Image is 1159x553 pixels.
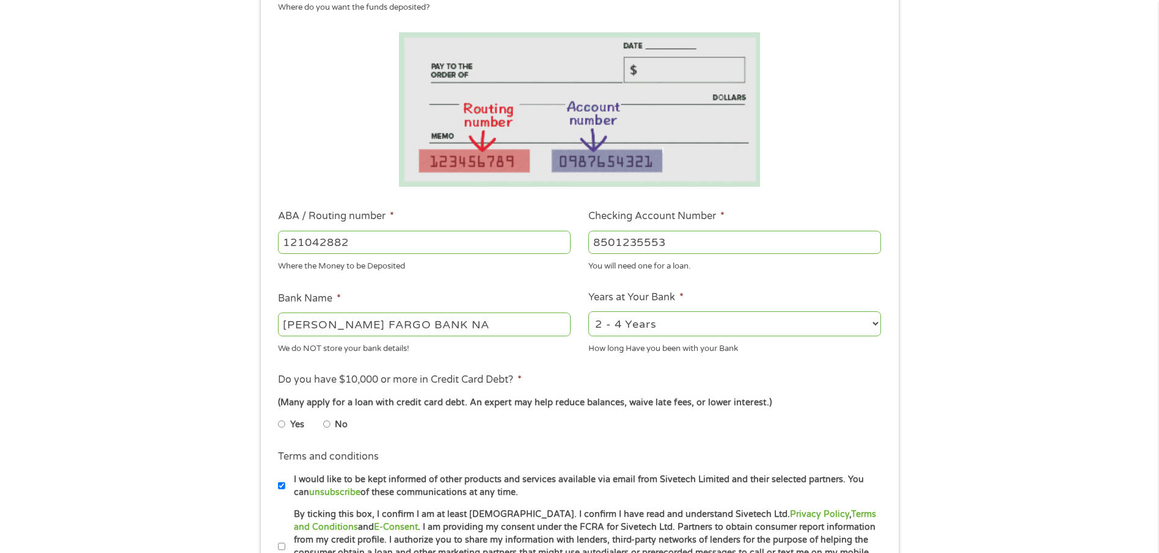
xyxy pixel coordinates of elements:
label: Yes [290,418,304,432]
label: No [335,418,348,432]
label: I would like to be kept informed of other products and services available via email from Sivetech... [285,473,885,499]
div: Where the Money to be Deposited [278,256,571,273]
input: 263177916 [278,231,571,254]
div: You will need one for a loan. [588,256,881,273]
div: Where do you want the funds deposited? [278,2,872,14]
img: Routing number location [399,32,761,187]
a: Terms and Conditions [294,509,876,532]
a: unsubscribe [309,487,360,497]
div: How long Have you been with your Bank [588,338,881,355]
input: 345634636 [588,231,881,254]
div: (Many apply for a loan with credit card debt. An expert may help reduce balances, waive late fees... [278,396,880,410]
label: ABA / Routing number [278,210,394,223]
div: We do NOT store your bank details! [278,338,571,355]
label: Years at Your Bank [588,291,684,304]
label: Terms and conditions [278,450,379,463]
label: Bank Name [278,292,341,305]
a: Privacy Policy [790,509,849,519]
label: Checking Account Number [588,210,725,223]
a: E-Consent [374,522,418,532]
label: Do you have $10,000 or more in Credit Card Debt? [278,374,522,386]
